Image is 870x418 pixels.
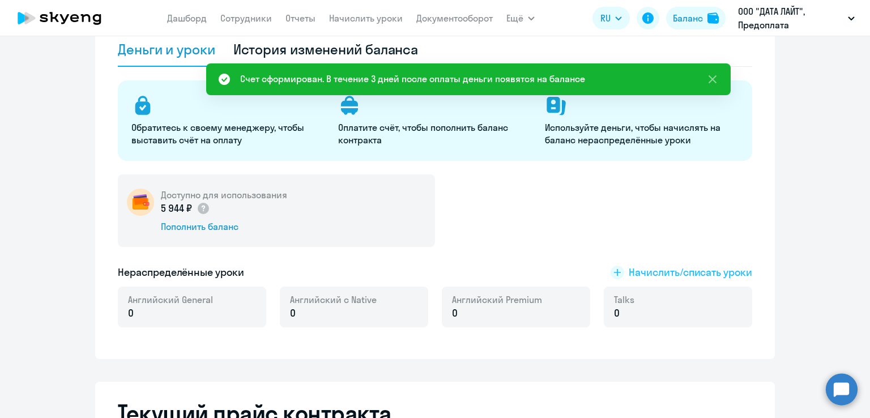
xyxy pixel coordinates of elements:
[592,7,630,29] button: RU
[220,12,272,24] a: Сотрудники
[233,40,419,58] div: История изменений баланса
[629,265,752,280] span: Начислить/списать уроки
[506,7,535,29] button: Ещё
[707,12,719,24] img: balance
[506,11,523,25] span: Ещё
[673,11,703,25] div: Баланс
[738,5,843,32] p: ООО "ДАТА ЛАЙТ", Предоплата
[167,12,207,24] a: Дашборд
[329,12,403,24] a: Начислить уроки
[600,11,611,25] span: RU
[666,7,726,29] button: Балансbalance
[240,72,585,86] div: Счет сформирован. В течение 3 дней после оплаты деньги появятся на балансе
[128,306,134,321] span: 0
[118,265,244,280] h5: Нераспределённые уроки
[452,293,542,306] span: Английский Premium
[127,189,154,216] img: wallet-circle.png
[545,121,738,146] p: Используйте деньги, чтобы начислять на баланс нераспределённые уроки
[416,12,493,24] a: Документооборот
[338,121,531,146] p: Оплатите счёт, чтобы пополнить баланс контракта
[128,293,213,306] span: Английский General
[161,201,210,216] p: 5 944 ₽
[614,306,620,321] span: 0
[161,189,287,201] h5: Доступно для использования
[732,5,860,32] button: ООО "ДАТА ЛАЙТ", Предоплата
[118,40,215,58] div: Деньги и уроки
[290,306,296,321] span: 0
[131,121,325,146] p: Обратитесь к своему менеджеру, чтобы выставить счёт на оплату
[452,306,458,321] span: 0
[290,293,377,306] span: Английский с Native
[161,220,287,233] div: Пополнить баланс
[285,12,315,24] a: Отчеты
[614,293,634,306] span: Talks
